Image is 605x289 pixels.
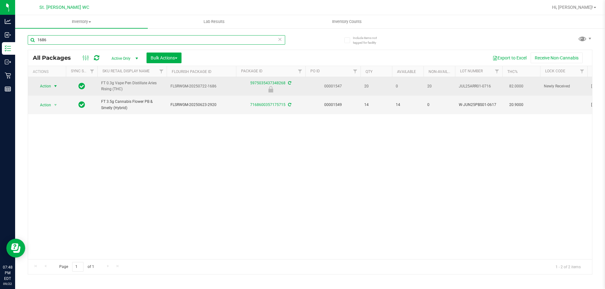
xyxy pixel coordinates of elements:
[350,66,360,77] a: Filter
[366,69,372,74] a: Qty
[5,45,11,52] inline-svg: Inventory
[101,99,163,111] span: FT 3.5g Cannabis Flower PB & Smelly (Hybrid)
[5,32,11,38] inline-svg: Inbound
[488,53,531,63] button: Export to Excel
[545,69,565,73] a: Lock Code
[101,80,163,92] span: FT 0.3g Vape Pen Distillate Aries Rising (THC)
[170,102,232,108] span: FLSRWGM-20250623-2920
[241,69,262,73] a: Package ID
[15,15,148,28] a: Inventory
[3,264,12,281] p: 07:48 PM EDT
[364,102,388,108] span: 14
[72,262,84,272] input: 1
[531,53,583,63] button: Receive Non-Cannabis
[5,72,11,79] inline-svg: Retail
[577,66,587,77] a: Filter
[552,5,593,10] span: Hi, [PERSON_NAME]!
[148,15,280,28] a: Lab Results
[28,35,285,45] input: Search Package ID, Item Name, SKU, Lot or Part Number...
[550,262,586,271] span: 1 - 2 of 2 items
[506,100,527,109] span: 20.9000
[3,281,12,286] p: 09/22
[250,103,285,107] a: 7168600357175715
[102,69,150,73] a: Sku Retail Display Name
[396,83,420,89] span: 0
[353,36,384,45] span: Include items not tagged for facility
[280,15,413,28] a: Inventory Counts
[235,86,306,92] div: Newly Received
[459,83,498,89] span: JUL25ARR01-0716
[5,86,11,92] inline-svg: Reports
[78,100,85,109] span: In Sync
[364,83,388,89] span: 20
[324,103,342,107] a: 00001549
[34,101,51,109] span: Action
[15,19,148,25] span: Inventory
[156,66,167,77] a: Filter
[250,81,285,85] a: 5975035437348268
[170,83,232,89] span: FLSRWGM-20250722-1686
[492,66,502,77] a: Filter
[52,82,60,91] span: select
[459,102,498,108] span: W-JUN25PBS01-0617
[33,69,63,74] div: Actions
[278,35,282,43] span: Clear
[34,82,51,91] span: Action
[6,239,25,258] iframe: Resource center
[427,102,451,108] span: 0
[39,5,89,10] span: St. [PERSON_NAME] WC
[397,69,416,74] a: Available
[71,69,95,73] a: Sync Status
[396,102,420,108] span: 14
[54,262,99,272] span: Page of 1
[544,83,584,89] span: Newly Received
[33,54,77,61] span: All Packages
[147,53,181,63] button: Bulk Actions
[427,83,451,89] span: 20
[324,19,370,25] span: Inventory Counts
[151,55,177,60] span: Bulk Actions
[172,69,211,74] a: Flourish Package ID
[310,69,320,73] a: PO ID
[506,82,527,91] span: 82.0000
[52,101,60,109] span: select
[287,81,291,85] span: Sync from Compliance System
[78,82,85,91] span: In Sync
[5,18,11,25] inline-svg: Analytics
[87,66,97,77] a: Filter
[429,69,457,74] a: Non-Available
[460,69,483,73] a: Lot Number
[195,19,233,25] span: Lab Results
[295,66,305,77] a: Filter
[287,103,291,107] span: Sync from Compliance System
[5,59,11,65] inline-svg: Outbound
[507,69,518,74] a: THC%
[324,84,342,88] a: 00001547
